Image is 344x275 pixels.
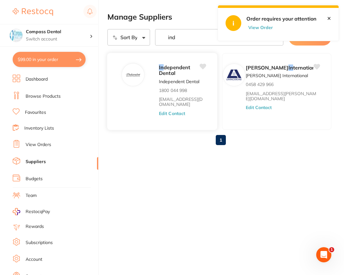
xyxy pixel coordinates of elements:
a: Browse Products [26,93,61,100]
button: $99.00 in your order [13,52,86,67]
button: Edit Contact [159,111,185,116]
button: View Order [246,25,278,30]
p: 1800 044 998 [159,88,187,93]
a: Close this notification [327,15,331,21]
p: 0458 429 966 [246,82,274,87]
em: In [288,64,293,71]
a: Team [26,192,37,199]
a: RestocqPay [13,208,50,215]
button: Edit Contact [246,105,272,110]
img: Restocq Logo [13,8,53,16]
img: Independent Dental [125,67,141,82]
a: 1 [216,134,226,146]
span: 1 [329,247,334,252]
span: dependent Dental [159,64,190,76]
h2: Manage Suppliers [107,13,331,21]
h4: Compass Dental [26,29,90,35]
span: [PERSON_NAME] [246,64,288,71]
a: Favourites [25,109,46,116]
a: [EMAIL_ADDRESS][PERSON_NAME][DOMAIN_NAME] [246,91,320,101]
a: Restocq Logo [13,5,53,19]
p: Switch account [26,36,90,42]
a: Account [26,256,42,263]
img: Livingstone International [226,67,242,82]
em: In [159,64,164,70]
iframe: Intercom live chat [316,247,331,262]
a: Dashboard [26,76,48,82]
button: ManageSuppliers [288,29,331,46]
a: View Orders [26,142,51,148]
p: [PERSON_NAME] International [246,73,308,78]
span: RestocqPay [26,209,50,215]
span: ternational [293,64,320,71]
a: Budgets [26,176,43,182]
img: Compass Dental [10,29,22,42]
a: [EMAIL_ADDRESS][DOMAIN_NAME] [159,97,206,107]
a: Rewards [26,223,44,230]
p: Independent Dental [159,79,199,84]
input: Search Suppliers [155,29,283,46]
img: RestocqPay [13,208,20,215]
a: Subscriptions [26,240,53,246]
a: Suppliers [26,159,46,165]
a: Inventory Lists [24,125,54,131]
